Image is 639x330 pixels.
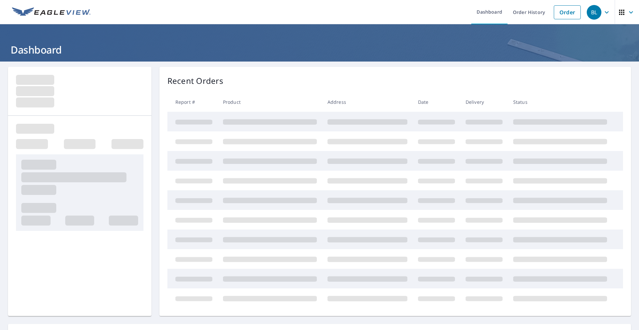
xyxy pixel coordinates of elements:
th: Report # [167,92,218,112]
a: Order [554,5,581,19]
th: Delivery [460,92,508,112]
th: Date [413,92,460,112]
div: BL [587,5,601,20]
p: Recent Orders [167,75,223,87]
th: Address [322,92,413,112]
th: Status [508,92,612,112]
h1: Dashboard [8,43,631,57]
th: Product [218,92,322,112]
img: EV Logo [12,7,91,17]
